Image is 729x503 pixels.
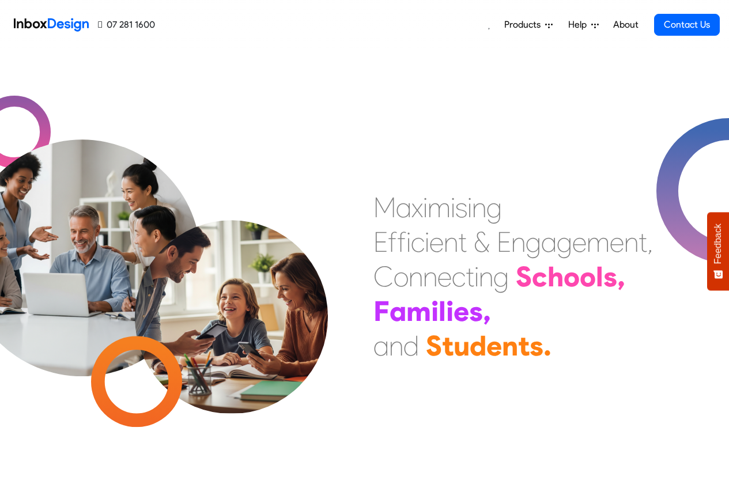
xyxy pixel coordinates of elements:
div: t [639,225,647,259]
div: n [502,328,518,363]
div: m [587,225,610,259]
div: , [483,294,491,328]
div: o [394,259,409,294]
div: c [452,259,466,294]
div: & [474,225,490,259]
div: g [557,225,572,259]
div: a [373,328,389,363]
div: n [389,328,403,363]
div: d [403,328,419,363]
div: c [411,225,425,259]
div: S [426,328,442,363]
div: s [469,294,483,328]
button: Feedback - Show survey [707,212,729,290]
a: Products [500,13,557,36]
div: i [406,225,411,259]
div: e [454,294,469,328]
div: g [493,259,509,294]
div: x [411,190,423,225]
div: a [390,294,406,328]
span: Feedback [713,224,723,264]
div: F [373,294,390,328]
div: i [446,294,454,328]
div: e [437,259,452,294]
div: s [530,328,543,363]
div: g [486,190,502,225]
div: i [425,225,429,259]
div: t [442,328,454,363]
img: parents_with_child.png [111,172,352,414]
div: M [373,190,396,225]
div: . [543,328,552,363]
div: u [454,328,470,363]
div: , [647,225,653,259]
div: S [516,259,532,294]
div: E [497,225,511,259]
div: n [479,259,493,294]
a: 07 281 1600 [98,18,155,32]
div: m [428,190,451,225]
div: f [388,225,397,259]
div: e [572,225,587,259]
div: , [617,259,625,294]
div: i [423,190,428,225]
div: Maximising Efficient & Engagement, Connecting Schools, Families, and Students. [373,190,653,363]
div: f [397,225,406,259]
div: d [470,328,486,363]
a: Contact Us [654,14,720,36]
div: E [373,225,388,259]
div: o [580,259,596,294]
span: Help [568,18,591,32]
a: About [610,13,641,36]
div: h [547,259,564,294]
div: s [603,259,617,294]
div: e [610,225,624,259]
div: t [458,225,467,259]
div: a [396,190,411,225]
div: l [596,259,603,294]
div: t [518,328,530,363]
a: Help [564,13,603,36]
div: i [451,190,455,225]
div: n [423,259,437,294]
div: i [467,190,472,225]
div: a [541,225,557,259]
div: n [511,225,526,259]
div: l [439,294,446,328]
div: C [373,259,394,294]
div: n [624,225,639,259]
span: Products [504,18,545,32]
div: s [455,190,467,225]
div: e [486,328,502,363]
div: g [526,225,541,259]
div: e [429,225,444,259]
div: n [409,259,423,294]
div: i [474,259,479,294]
div: n [444,225,458,259]
div: m [406,294,431,328]
div: o [564,259,580,294]
div: i [431,294,439,328]
div: c [532,259,547,294]
div: t [466,259,474,294]
div: n [472,190,486,225]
